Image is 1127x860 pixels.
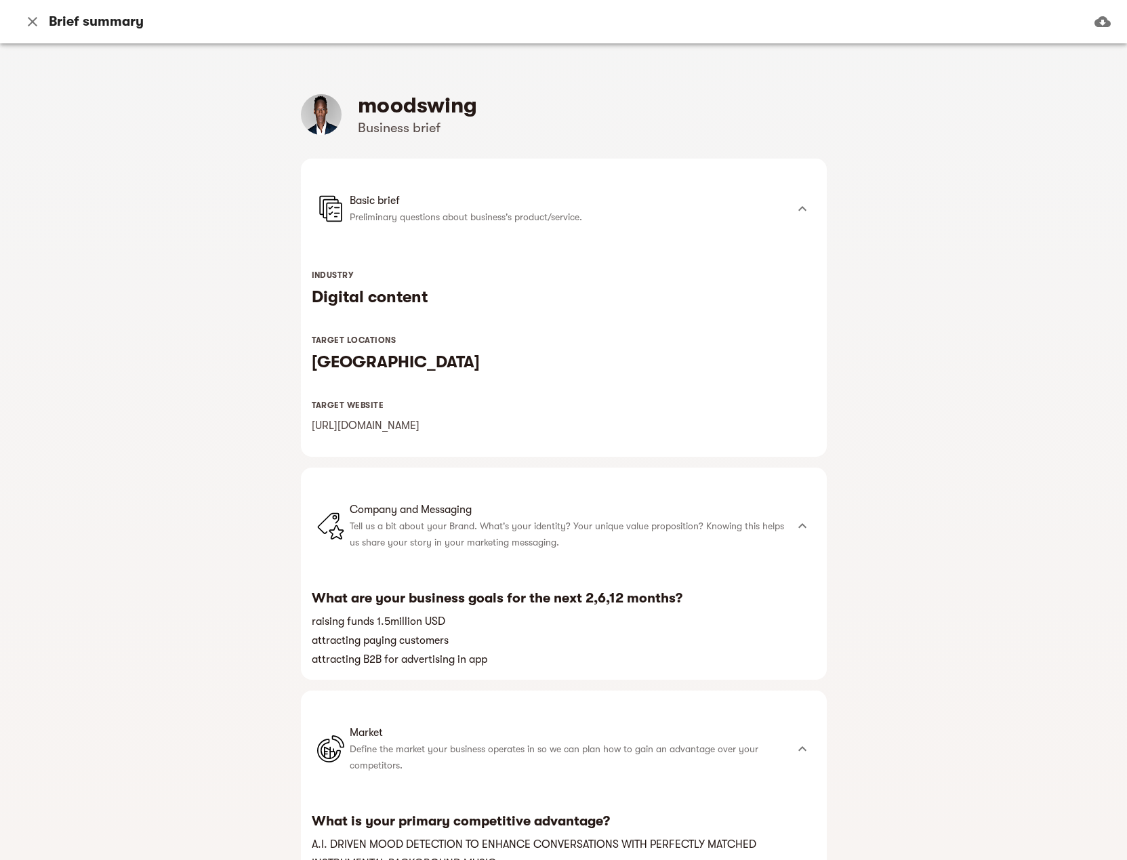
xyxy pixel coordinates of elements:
[350,192,786,209] span: Basic brief
[358,92,477,119] h4: moodswing
[312,612,816,631] h6: raising funds 1.5million USD
[883,703,1127,860] iframe: Chat Widget
[312,650,816,669] h6: attracting B2B for advertising in app
[317,512,344,539] img: brand.svg
[312,631,816,650] h6: attracting paying customers
[312,401,384,410] span: TARGET WEBSITE
[312,286,816,308] h5: Digital content
[301,468,827,584] div: Company and MessagingTell us a bit about your Brand. What's your identity? Your unique value prop...
[312,813,816,830] h6: What is your primary competitive advantage?
[312,351,816,373] h5: [GEOGRAPHIC_DATA]
[301,691,827,807] div: MarketDefine the market your business operates in so we can plan how to gain an advantage over yo...
[312,270,354,280] span: INDUSTRY
[301,94,342,135] img: IJcsfwzvRDiurR3ulUJu
[317,195,344,222] img: basicBrief.svg
[312,590,816,607] h6: What are your business goals for the next 2,6,12 months?
[358,119,477,137] h6: Business brief
[350,518,786,550] p: Tell us a bit about your Brand. What's your identity? Your unique value proposition? Knowing this...
[312,419,419,432] a: [URL][DOMAIN_NAME]
[350,501,786,518] span: Company and Messaging
[317,735,344,762] img: market.svg
[350,741,786,773] p: Define the market your business operates in so we can plan how to gain an advantage over your com...
[350,724,786,741] span: Market
[301,159,827,259] div: Basic briefPreliminary questions about business's product/service.
[312,335,396,345] span: TARGET LOCATIONS
[350,209,786,225] p: Preliminary questions about business's product/service.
